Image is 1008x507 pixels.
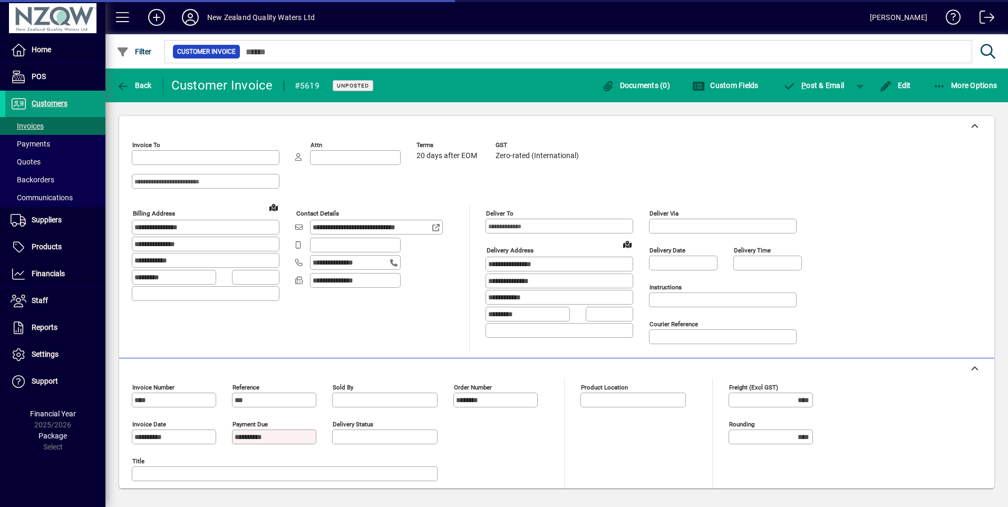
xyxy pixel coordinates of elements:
[105,76,163,95] app-page-header-button: Back
[5,342,105,368] a: Settings
[5,189,105,207] a: Communications
[132,421,166,428] mat-label: Invoice date
[132,141,160,149] mat-label: Invoice To
[114,42,154,61] button: Filter
[337,82,369,89] span: Unposted
[32,296,48,305] span: Staff
[32,269,65,278] span: Financials
[416,152,477,160] span: 20 days after EOM
[132,457,144,465] mat-label: Title
[5,207,105,233] a: Suppliers
[933,81,997,90] span: More Options
[132,384,175,391] mat-label: Invoice number
[870,9,927,26] div: [PERSON_NAME]
[311,141,322,149] mat-label: Attn
[117,81,152,90] span: Back
[140,8,173,27] button: Add
[692,81,759,90] span: Custom Fields
[333,384,353,391] mat-label: Sold by
[496,142,579,149] span: GST
[5,288,105,314] a: Staff
[177,46,236,57] span: Customer Invoice
[581,384,628,391] mat-label: Product location
[599,76,673,95] button: Documents (0)
[38,432,67,440] span: Package
[114,76,154,95] button: Back
[11,140,50,148] span: Payments
[650,284,682,291] mat-label: Instructions
[879,81,911,90] span: Edit
[32,323,57,331] span: Reports
[801,81,806,90] span: P
[32,377,58,385] span: Support
[32,242,62,251] span: Products
[232,384,259,391] mat-label: Reference
[938,2,961,36] a: Knowledge Base
[11,193,73,202] span: Communications
[11,175,54,184] span: Backorders
[5,368,105,395] a: Support
[931,76,1000,95] button: More Options
[650,247,685,254] mat-label: Delivery date
[32,350,59,358] span: Settings
[783,81,845,90] span: ost & Email
[729,421,754,428] mat-label: Rounding
[32,45,51,54] span: Home
[454,384,492,391] mat-label: Order number
[295,77,319,94] div: #5619
[690,76,761,95] button: Custom Fields
[972,2,995,36] a: Logout
[5,261,105,287] a: Financials
[232,421,268,428] mat-label: Payment due
[496,152,579,160] span: Zero-rated (International)
[619,236,636,252] a: View on map
[32,72,46,81] span: POS
[5,117,105,135] a: Invoices
[11,158,41,166] span: Quotes
[265,199,282,216] a: View on map
[778,76,850,95] button: Post & Email
[729,384,778,391] mat-label: Freight (excl GST)
[30,409,76,418] span: Financial Year
[5,135,105,153] a: Payments
[32,216,62,224] span: Suppliers
[117,47,152,56] span: Filter
[11,122,44,130] span: Invoices
[5,153,105,171] a: Quotes
[5,234,105,260] a: Products
[602,81,670,90] span: Documents (0)
[333,421,373,428] mat-label: Delivery status
[173,8,207,27] button: Profile
[486,210,513,217] mat-label: Deliver To
[734,247,771,254] mat-label: Delivery time
[650,320,698,328] mat-label: Courier Reference
[171,77,273,94] div: Customer Invoice
[5,315,105,341] a: Reports
[5,171,105,189] a: Backorders
[5,64,105,90] a: POS
[32,99,67,108] span: Customers
[877,76,914,95] button: Edit
[5,37,105,63] a: Home
[650,210,679,217] mat-label: Deliver via
[416,142,480,149] span: Terms
[207,9,315,26] div: New Zealand Quality Waters Ltd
